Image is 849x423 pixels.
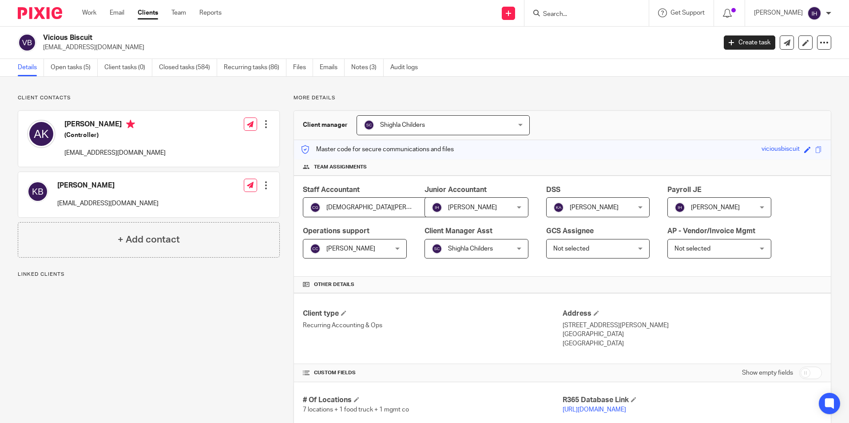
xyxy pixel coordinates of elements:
[64,120,166,131] h4: [PERSON_NAME]
[43,43,710,52] p: [EMAIL_ADDRESS][DOMAIN_NAME]
[18,271,280,278] p: Linked clients
[27,181,48,202] img: svg%3E
[27,120,56,148] img: svg%3E
[691,204,740,211] span: [PERSON_NAME]
[448,246,493,252] span: Shighla Childers
[57,181,159,190] h4: [PERSON_NAME]
[667,186,702,193] span: Payroll JE
[64,131,166,140] h5: (Controller)
[320,59,345,76] a: Emails
[724,35,775,50] a: Create task
[64,149,166,157] p: [EMAIL_ADDRESS][DOMAIN_NAME]
[563,309,822,318] h4: Address
[563,407,626,413] a: [URL][DOMAIN_NAME]
[674,246,710,252] span: Not selected
[303,121,348,129] h3: Client manager
[542,11,622,19] input: Search
[432,202,442,213] img: svg%3E
[667,227,755,235] span: AP - Vendor/Invoice Mgmt
[18,94,280,102] p: Client contacts
[326,204,442,211] span: [DEMOGRAPHIC_DATA][PERSON_NAME]
[301,145,454,154] p: Master code for secure communications and files
[224,59,286,76] a: Recurring tasks (86)
[432,243,442,254] img: svg%3E
[199,8,222,17] a: Reports
[807,6,821,20] img: svg%3E
[364,120,374,130] img: svg%3E
[390,59,424,76] a: Audit logs
[171,8,186,17] a: Team
[303,309,562,318] h4: Client type
[159,59,217,76] a: Closed tasks (584)
[294,94,831,102] p: More details
[303,227,369,235] span: Operations support
[18,7,62,19] img: Pixie
[670,10,705,16] span: Get Support
[138,8,158,17] a: Clients
[380,122,425,128] span: Shighla Childers
[310,243,321,254] img: svg%3E
[18,33,36,52] img: svg%3E
[546,227,594,235] span: GCS Assignee
[326,246,375,252] span: [PERSON_NAME]
[762,145,800,155] div: viciousbiscuit
[448,204,497,211] span: [PERSON_NAME]
[303,369,562,376] h4: CUSTOM FIELDS
[553,246,589,252] span: Not selected
[424,186,487,193] span: Junior Accountant
[314,164,367,171] span: Team assignments
[303,396,562,405] h4: # Of Locations
[742,368,793,377] label: Show empty fields
[118,233,180,247] h4: + Add contact
[314,281,354,288] span: Other details
[293,59,313,76] a: Files
[570,204,619,211] span: [PERSON_NAME]
[126,120,135,129] i: Primary
[110,8,124,17] a: Email
[51,59,98,76] a: Open tasks (5)
[351,59,384,76] a: Notes (3)
[754,8,803,17] p: [PERSON_NAME]
[57,199,159,208] p: [EMAIL_ADDRESS][DOMAIN_NAME]
[563,330,822,339] p: [GEOGRAPHIC_DATA]
[553,202,564,213] img: svg%3E
[82,8,96,17] a: Work
[310,202,321,213] img: svg%3E
[424,227,492,235] span: Client Manager Asst
[563,396,822,405] h4: R365 Database Link
[303,186,360,193] span: Staff Accountant
[303,321,562,330] p: Recurring Accounting & Ops
[546,186,560,193] span: DSS
[303,407,409,413] span: 7 locations + 1 food truck + 1 mgmt co
[563,339,822,348] p: [GEOGRAPHIC_DATA]
[43,33,577,43] h2: Vicious Biscuit
[674,202,685,213] img: svg%3E
[18,59,44,76] a: Details
[563,321,822,330] p: [STREET_ADDRESS][PERSON_NAME]
[104,59,152,76] a: Client tasks (0)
